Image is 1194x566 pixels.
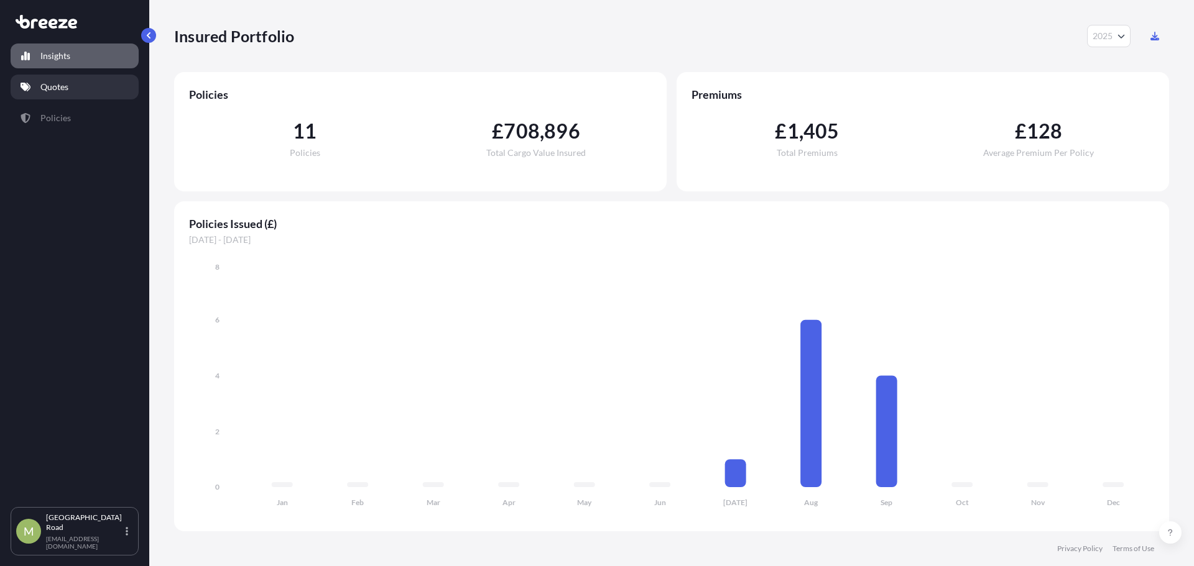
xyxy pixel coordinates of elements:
span: 2025 [1093,30,1113,42]
span: £ [775,121,787,141]
tspan: Feb [351,498,364,507]
span: , [799,121,803,141]
p: Insured Portfolio [174,26,294,46]
p: Insights [40,50,70,62]
a: Privacy Policy [1057,544,1103,554]
tspan: Mar [427,498,440,507]
tspan: Aug [804,498,818,507]
p: [GEOGRAPHIC_DATA] Road [46,513,123,532]
p: Quotes [40,81,68,93]
tspan: 4 [215,371,220,380]
span: 896 [544,121,580,141]
tspan: [DATE] [723,498,747,507]
p: Policies [40,112,71,124]
span: Total Cargo Value Insured [486,148,586,157]
span: Premiums [692,87,1154,102]
a: Terms of Use [1113,544,1154,554]
span: 708 [504,121,540,141]
span: Policies Issued (£) [189,216,1154,231]
span: Policies [189,87,652,102]
tspan: May [577,498,592,507]
tspan: 6 [215,315,220,324]
span: 11 [293,121,317,141]
tspan: 0 [215,482,220,491]
tspan: 2 [215,427,220,436]
span: £ [1015,121,1027,141]
tspan: 8 [215,262,220,272]
span: 405 [803,121,840,141]
span: M [24,525,34,537]
tspan: Nov [1031,498,1045,507]
tspan: Apr [502,498,516,507]
span: £ [492,121,504,141]
span: [DATE] - [DATE] [189,234,1154,246]
span: 128 [1027,121,1063,141]
span: , [540,121,544,141]
tspan: Jan [277,498,288,507]
span: Policies [290,148,320,157]
span: 1 [787,121,799,141]
p: [EMAIL_ADDRESS][DOMAIN_NAME] [46,535,123,550]
span: Total Premiums [777,148,838,157]
a: Insights [11,43,139,68]
a: Policies [11,106,139,130]
span: Average Premium Per Policy [983,148,1094,157]
button: Year Selector [1087,25,1131,47]
tspan: Oct [956,498,969,507]
tspan: Sep [881,498,892,507]
tspan: Dec [1107,498,1120,507]
a: Quotes [11,75,139,99]
tspan: Jun [654,498,666,507]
